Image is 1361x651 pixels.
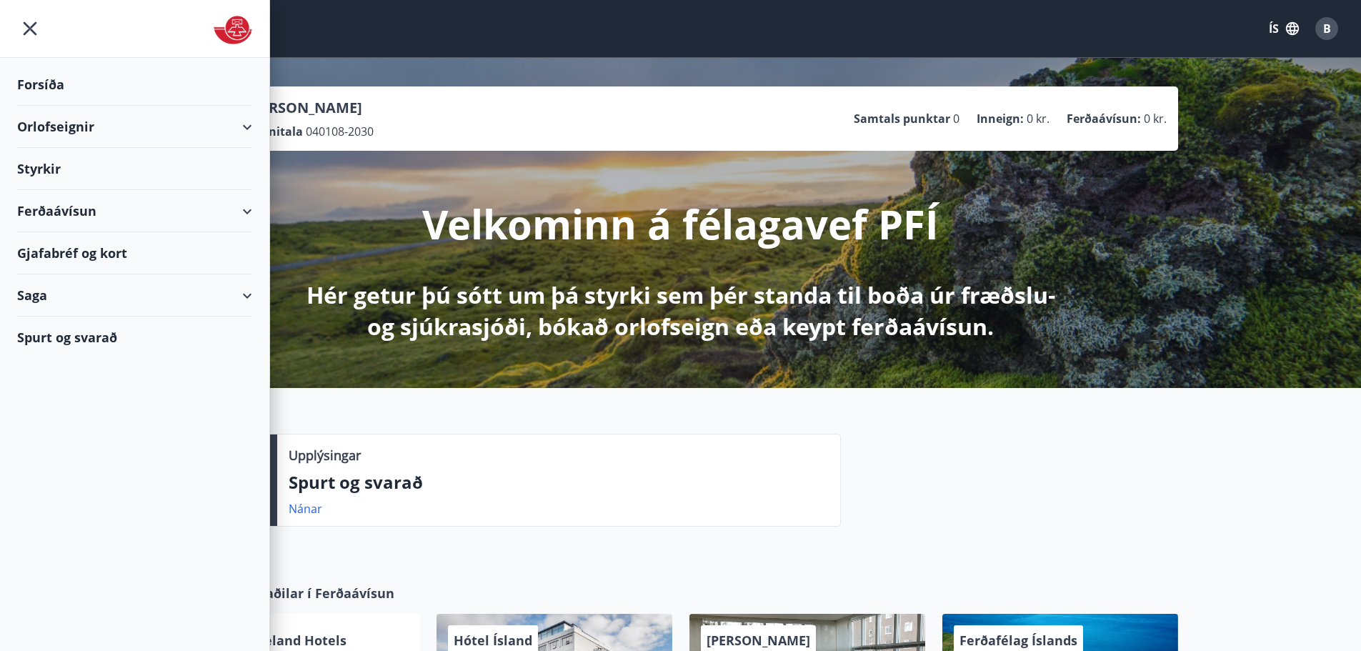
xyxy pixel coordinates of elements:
div: Forsíða [17,64,252,106]
span: 0 kr. [1027,111,1050,126]
button: ÍS [1261,16,1307,41]
button: menu [17,16,43,41]
span: [PERSON_NAME] [707,632,810,649]
span: 040108-2030 [306,124,374,139]
span: 0 kr. [1144,111,1167,126]
p: Velkominn á félagavef PFÍ [422,197,939,251]
div: Ferðaávísun [17,190,252,232]
span: Ferðafélag Íslands [959,632,1077,649]
p: Hér getur þú sótt um þá styrki sem þér standa til boða úr fræðslu- og sjúkrasjóði, bókað orlofsei... [304,279,1058,342]
p: Inneign : [977,111,1024,126]
span: 0 [953,111,959,126]
div: Orlofseignir [17,106,252,148]
div: Spurt og svarað [17,317,252,358]
button: B [1310,11,1344,46]
p: Kennitala [246,124,303,139]
p: Samtals punktar [854,111,950,126]
div: Gjafabréf og kort [17,232,252,274]
div: Styrkir [17,148,252,190]
p: [PERSON_NAME] [246,98,374,118]
span: B [1323,21,1331,36]
p: Spurt og svarað [289,470,829,495]
span: Hótel Ísland [454,632,532,649]
a: Nánar [289,501,322,517]
span: Samstarfsaðilar í Ferðaávísun [201,584,394,602]
div: Saga [17,274,252,317]
p: Upplýsingar [289,446,361,464]
img: union_logo [214,16,252,44]
p: Ferðaávísun : [1067,111,1141,126]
